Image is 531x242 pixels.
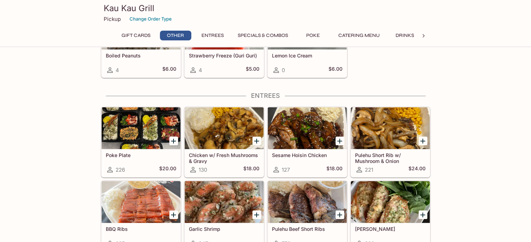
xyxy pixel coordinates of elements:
button: Add Pulehu Short Rib w/ Mushroom & Onion [419,136,427,145]
h5: Pulehu Beef Short Ribs [272,226,342,232]
h5: Chicken w/ Fresh Mushrooms & Gravy [189,152,259,164]
h5: $24.00 [408,165,426,174]
div: Poke Plate [102,107,180,149]
h5: $18.00 [243,165,259,174]
button: Gift Cards [118,31,154,40]
div: Garlic Shrimp [185,181,264,223]
button: Specials & Combos [234,31,292,40]
span: 130 [199,166,207,173]
h5: $6.00 [162,66,176,74]
h5: BBQ Ribs [106,226,176,232]
span: 4 [199,67,202,73]
h3: Kau Kau Grill [104,3,428,14]
a: Pulehu Short Rib w/ Mushroom & Onion221$24.00 [351,107,430,177]
div: Pulehu Beef Short Ribs [268,181,347,223]
button: Catering Menu [334,31,384,40]
div: Chicken w/ Fresh Mushrooms & Gravy [185,107,264,149]
button: Entrees [197,31,228,40]
h5: Pulehu Short Rib w/ Mushroom & Onion [355,152,426,164]
button: Change Order Type [126,14,175,24]
button: Add Pulehu Beef Short Ribs [335,210,344,219]
button: Drinks [389,31,421,40]
a: Sesame Hoisin Chicken127$18.00 [267,107,347,177]
div: Lemon Ice Cream [268,8,347,49]
h5: Strawberry Freeze (Guri Guri) [189,53,259,58]
div: BBQ Ribs [102,181,180,223]
h5: $20.00 [159,165,176,174]
a: Poke Plate226$20.00 [101,107,181,177]
span: 4 [116,67,119,73]
button: Add Sesame Hoisin Chicken [335,136,344,145]
button: Other [160,31,191,40]
button: Add BBQ Ribs [169,210,178,219]
h5: Boiled Peanuts [106,53,176,58]
h5: [PERSON_NAME] [355,226,426,232]
button: Poke [297,31,329,40]
a: Chicken w/ Fresh Mushrooms & Gravy130$18.00 [184,107,264,177]
button: Add Garlic Shrimp [252,210,261,219]
button: Add Poke Plate [169,136,178,145]
h4: Entrees [101,92,430,100]
h5: Garlic Shrimp [189,226,259,232]
div: Garlic Ahi [351,181,430,223]
h5: $18.00 [326,165,342,174]
button: Add Garlic Ahi [419,210,427,219]
div: Pulehu Short Rib w/ Mushroom & Onion [351,107,430,149]
span: 226 [116,166,125,173]
h5: Sesame Hoisin Chicken [272,152,342,158]
span: 0 [282,67,285,73]
p: Pickup [104,16,121,22]
h5: $5.00 [246,66,259,74]
button: Add Chicken w/ Fresh Mushrooms & Gravy [252,136,261,145]
span: 127 [282,166,290,173]
div: Boiled Peanuts [102,8,180,49]
h5: Poke Plate [106,152,176,158]
span: 221 [365,166,373,173]
h5: $6.00 [329,66,342,74]
div: Strawberry Freeze (Guri Guri) [185,8,264,49]
div: Sesame Hoisin Chicken [268,107,347,149]
h5: Lemon Ice Cream [272,53,342,58]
